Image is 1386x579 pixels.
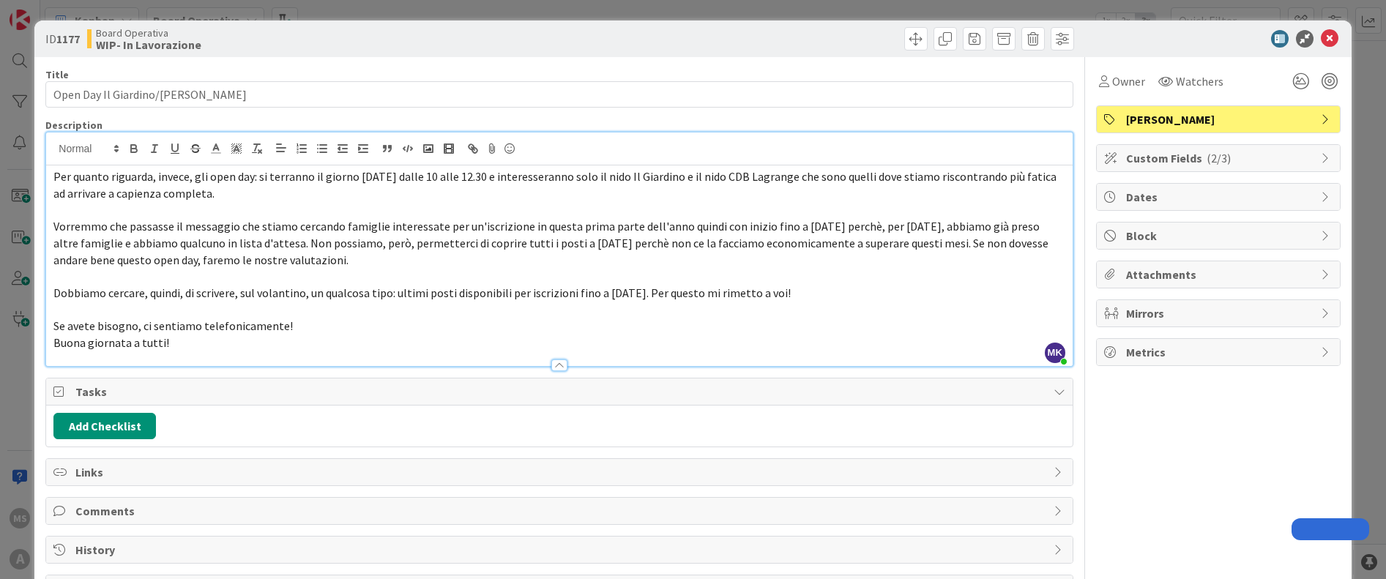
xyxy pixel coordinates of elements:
[1126,149,1314,167] span: Custom Fields
[1126,111,1314,128] span: [PERSON_NAME]
[56,31,80,46] b: 1177
[45,68,69,81] label: Title
[45,30,80,48] span: ID
[75,383,1046,400] span: Tasks
[1126,266,1314,283] span: Attachments
[45,119,103,132] span: Description
[75,502,1046,520] span: Comments
[75,541,1046,559] span: History
[96,27,201,39] span: Board Operativa
[1126,305,1314,322] span: Mirrors
[96,39,201,51] b: WIP- In Lavorazione
[1126,188,1314,206] span: Dates
[53,413,156,439] button: Add Checklist
[53,318,293,333] span: Se avete bisogno, ci sentiamo telefonicamente!
[1112,72,1145,90] span: Owner
[53,285,791,300] span: Dobbiamo cercare, quindi, di scrivere, sul volantino, un qualcosa tipo: ultimi posti disponibili ...
[53,169,1059,201] span: Per quanto riguarda, invece, gli open day: si terranno il giorno [DATE] dalle 10 alle 12.30 e int...
[1126,227,1314,244] span: Block
[53,335,169,350] span: Buona giornata a tutti!
[1045,343,1065,363] span: MK
[1176,72,1223,90] span: Watchers
[1126,343,1314,361] span: Metrics
[75,463,1046,481] span: Links
[1207,151,1231,165] span: ( 2/3 )
[53,219,1051,266] span: Vorremmo che passasse il messaggio che stiamo cercando famiglie interessate per un'iscrizione in ...
[45,81,1073,108] input: type card name here...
